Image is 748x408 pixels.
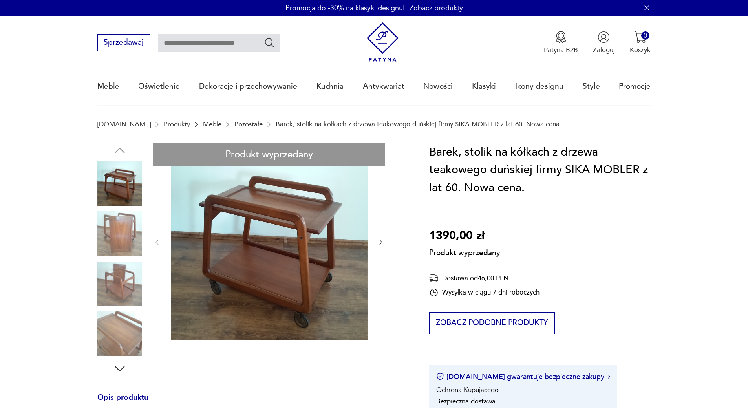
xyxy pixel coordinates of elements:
[199,68,297,104] a: Dekoracje i przechowywanie
[97,40,150,46] a: Sprzedawaj
[544,46,578,55] p: Patyna B2B
[593,46,615,55] p: Zaloguj
[429,143,651,197] h1: Barek, stolik na kółkach z drzewa teakowego duńskiej firmy SIKA MOBLER z lat 60. Nowa cena.
[583,68,600,104] a: Style
[630,46,651,55] p: Koszyk
[436,385,499,394] li: Ochrona Kupującego
[429,312,554,334] button: Zobacz podobne produkty
[316,68,344,104] a: Kuchnia
[429,273,439,283] img: Ikona dostawy
[410,3,463,13] a: Zobacz produkty
[619,68,651,104] a: Promocje
[363,22,402,62] img: Patyna - sklep z meblami i dekoracjami vintage
[555,31,567,43] img: Ikona medalu
[608,375,610,379] img: Ikona strzałki w prawo
[276,121,561,128] p: Barek, stolik na kółkach z drzewa teakowego duńskiej firmy SIKA MOBLER z lat 60. Nowa cena.
[630,31,651,55] button: 0Koszyk
[598,31,610,43] img: Ikonka użytkownika
[234,121,263,128] a: Pozostałe
[97,121,151,128] a: [DOMAIN_NAME]
[544,31,578,55] button: Patyna B2B
[472,68,496,104] a: Klasyki
[436,397,496,406] li: Bezpieczna dostawa
[429,288,540,297] div: Wysyłka w ciągu 7 dni roboczych
[436,373,444,381] img: Ikona certyfikatu
[97,34,150,51] button: Sprzedawaj
[641,31,649,40] div: 0
[138,68,180,104] a: Oświetlenie
[634,31,646,43] img: Ikona koszyka
[515,68,563,104] a: Ikony designu
[593,31,615,55] button: Zaloguj
[97,68,119,104] a: Meble
[423,68,453,104] a: Nowości
[544,31,578,55] a: Ikona medaluPatyna B2B
[436,372,610,382] button: [DOMAIN_NAME] gwarantuje bezpieczne zakupy
[164,121,190,128] a: Produkty
[429,273,540,283] div: Dostawa od 46,00 PLN
[429,245,500,258] p: Produkt wyprzedany
[285,3,405,13] p: Promocja do -30% na klasyki designu!
[363,68,404,104] a: Antykwariat
[429,227,500,245] p: 1390,00 zł
[264,37,275,48] button: Szukaj
[203,121,221,128] a: Meble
